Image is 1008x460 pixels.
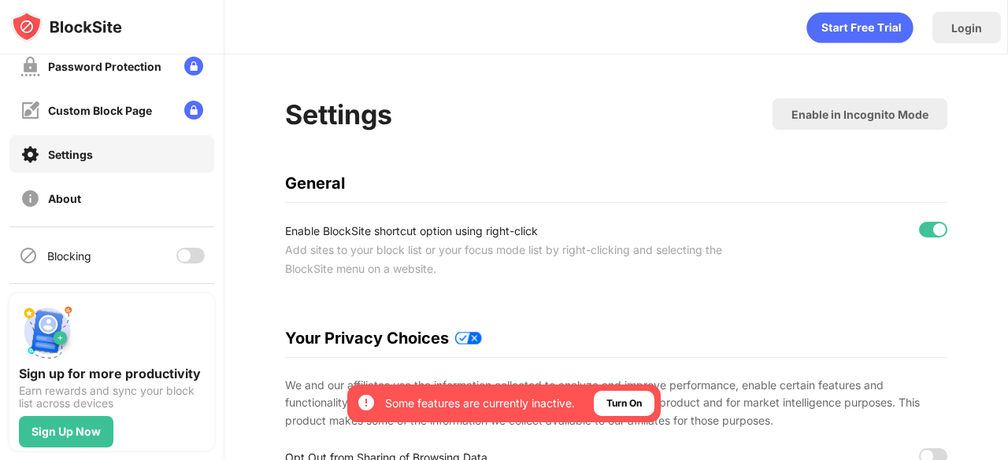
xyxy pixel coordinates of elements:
div: Sign up for more productivity [19,366,205,381]
img: about-off.svg [20,189,40,208]
div: Earn rewards and sync your block list across devices [19,385,205,410]
div: Custom Block Page [48,104,152,117]
div: Settings [48,148,93,161]
img: settings-on.svg [20,145,40,164]
div: Sign Up Now [31,425,101,438]
img: privacy-policy-updates.svg [455,332,482,344]
img: lock-menu.svg [184,57,203,75]
img: blocking-icon.svg [19,246,38,265]
div: About [48,192,81,205]
img: customize-block-page-off.svg [20,101,40,120]
div: Login [951,21,982,35]
img: logo-blocksite.svg [11,11,122,42]
div: Enable BlockSite shortcut option using right-click [285,222,749,241]
img: lock-menu.svg [184,101,203,120]
div: Add sites to your block list or your focus mode list by right-clicking and selecting the BlockSit... [285,241,749,278]
img: error-circle-white.svg [357,393,376,412]
div: General [285,174,947,193]
div: Turn On [606,396,642,411]
div: Blocking [47,249,91,263]
div: Some features are currently inactive. [385,396,575,411]
div: We and our affiliates use the information collected to analyze and improve performance, enable ce... [285,377,947,429]
div: Enable in Incognito Mode [791,108,928,121]
div: Settings [285,98,392,131]
div: Your Privacy Choices [285,329,947,348]
img: push-signup.svg [19,303,76,359]
div: Password Protection [48,60,161,73]
img: password-protection-off.svg [20,57,40,76]
div: animation [806,12,913,43]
